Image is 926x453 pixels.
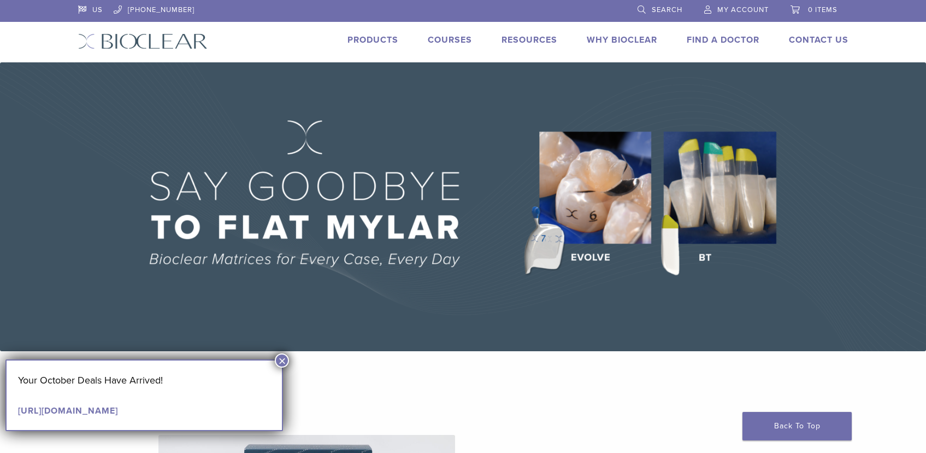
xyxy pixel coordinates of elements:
[78,33,208,49] img: Bioclear
[428,34,472,45] a: Courses
[652,5,682,14] span: Search
[687,34,759,45] a: Find A Doctor
[502,34,557,45] a: Resources
[347,34,398,45] a: Products
[275,353,289,368] button: Close
[789,34,848,45] a: Contact Us
[18,405,118,416] a: [URL][DOMAIN_NAME]
[18,372,271,388] p: Your October Deals Have Arrived!
[742,412,852,440] a: Back To Top
[808,5,837,14] span: 0 items
[717,5,769,14] span: My Account
[587,34,657,45] a: Why Bioclear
